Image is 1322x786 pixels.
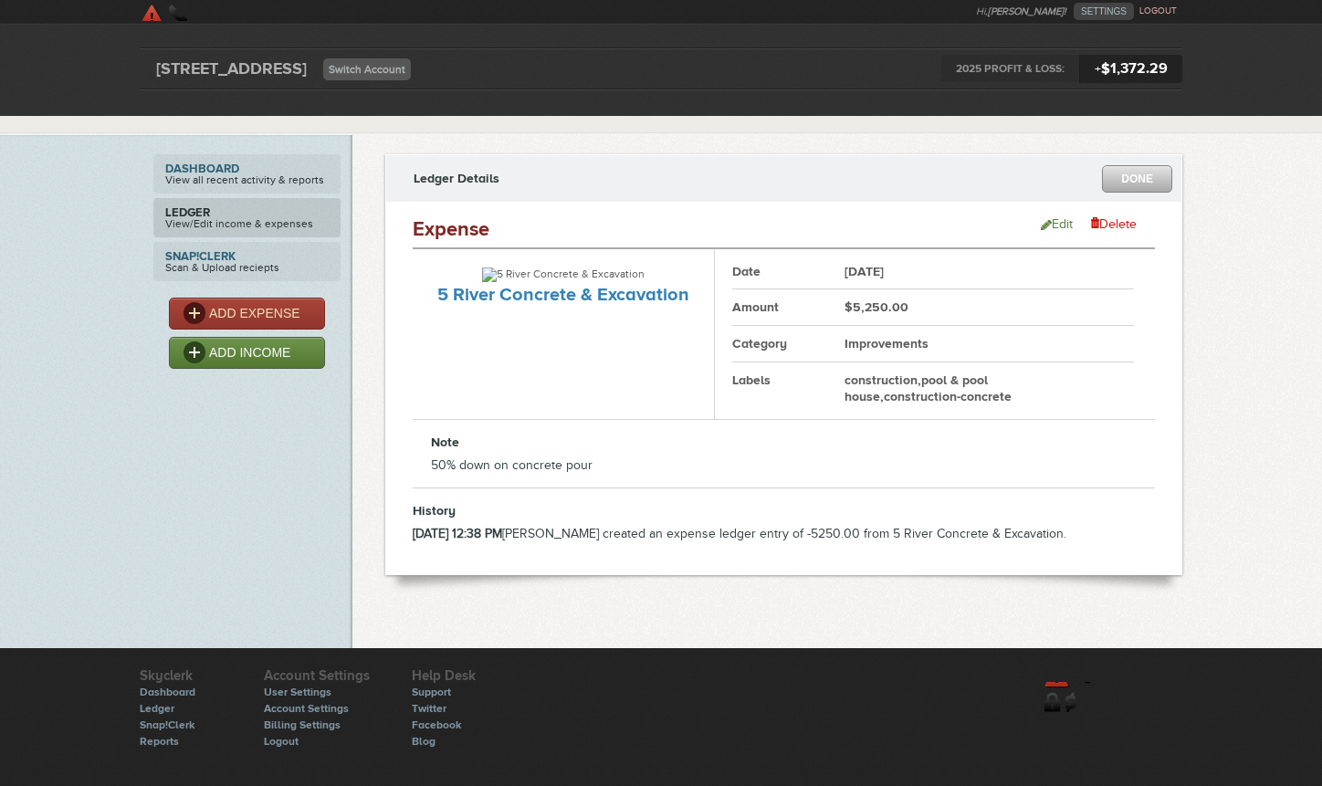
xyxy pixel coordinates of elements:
[140,686,195,698] a: Dashboard
[140,55,323,82] div: [STREET_ADDRESS]
[988,5,1066,17] strong: [PERSON_NAME]!
[732,372,771,387] strong: Labels
[845,336,929,351] strong: Improvements
[845,299,908,314] strong: $5,250.00
[153,154,341,194] a: DashboardView all recent activity & reports
[140,3,314,21] a: SkyClerk
[1091,217,1137,232] a: Delete
[264,666,370,685] h6: Account Settings
[140,666,222,685] h6: Skyclerk
[264,718,341,731] a: Billing Settings
[413,282,714,306] h2: 5 River Concrete & Excavation
[732,299,779,314] strong: Amount
[941,55,1079,82] span: 2025 PROFIT & LOSS:
[1079,55,1182,83] span: $1,372.29
[414,170,499,186] h3: Ledger Details
[482,267,645,282] img: 5 River Concrete & Excavation
[1139,5,1177,16] a: LOGOUT
[264,735,299,748] a: Logout
[1041,217,1073,232] a: Edit
[153,242,341,281] a: Snap!ClerkScan & Upload reciepts
[165,250,329,262] strong: Snap!Clerk
[976,3,1074,20] li: Hi,
[140,702,174,715] a: Ledger
[431,457,714,474] p: 50% down on concrete pour
[323,58,411,80] a: Switch Account
[264,702,349,715] a: Account Settings
[264,686,331,698] a: User Settings
[412,666,494,685] h6: Help Desk
[880,389,884,403] span: ,
[412,702,446,715] a: Twitter
[1102,165,1172,193] a: DONE
[413,502,1066,519] h3: History
[845,372,921,387] strong: construction
[732,336,787,351] strong: Category
[165,206,329,218] strong: Ledger
[732,264,761,278] strong: Date
[845,264,884,278] strong: [DATE]
[169,298,325,330] a: ADD EXPENSE
[140,735,179,748] a: Reports
[413,526,1066,547] li: [PERSON_NAME] created an expense ledger entry of -5250.00 from 5 River Concrete & Excavation.
[412,735,435,748] a: Blog
[884,389,1012,403] strong: construction-concrete
[412,686,451,698] a: Support
[140,718,194,731] a: Snap!Clerk
[1095,62,1101,77] span: +
[412,718,461,731] a: Facebook
[153,198,341,237] a: LedgerView/Edit income & expenses
[431,434,714,450] h3: Note
[918,372,921,387] span: ,
[165,162,329,174] strong: Dashboard
[1044,682,1182,728] a: skyclerk
[169,337,325,369] a: ADD INCOME
[413,216,489,243] h2: Expense
[413,527,502,541] strong: [DATE] 12:38 PM
[1074,3,1134,20] a: SETTINGS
